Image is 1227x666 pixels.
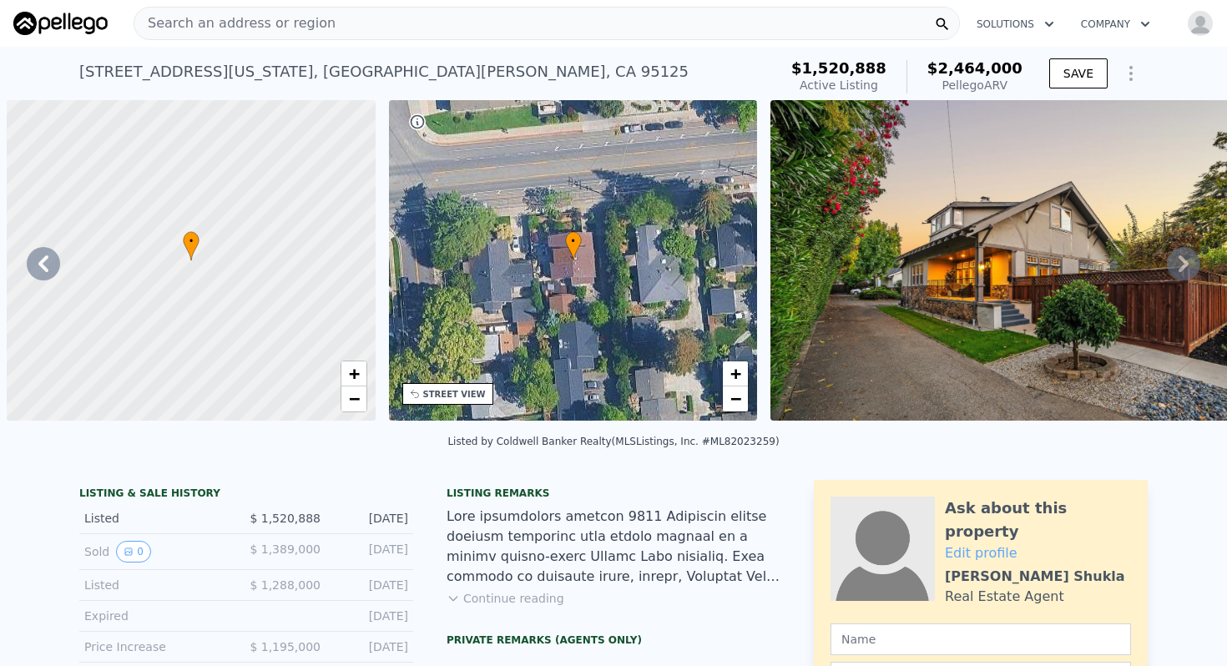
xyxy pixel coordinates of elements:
[79,60,689,83] div: [STREET_ADDRESS][US_STATE] , [GEOGRAPHIC_DATA][PERSON_NAME] , CA 95125
[134,13,336,33] span: Search an address or region
[730,363,741,384] span: +
[250,542,321,556] span: $ 1,389,000
[730,388,741,409] span: −
[250,640,321,653] span: $ 1,195,000
[723,386,748,411] a: Zoom out
[945,545,1017,561] a: Edit profile
[447,487,780,500] div: Listing remarks
[1049,58,1108,88] button: SAVE
[565,234,582,249] span: •
[250,512,321,525] span: $ 1,520,888
[945,587,1064,607] div: Real Estate Agent
[1187,10,1214,37] img: avatar
[447,590,564,607] button: Continue reading
[927,77,1022,93] div: Pellego ARV
[341,386,366,411] a: Zoom out
[723,361,748,386] a: Zoom in
[945,567,1125,587] div: [PERSON_NAME] Shukla
[963,9,1068,39] button: Solutions
[334,638,408,655] div: [DATE]
[183,231,199,260] div: •
[927,59,1022,77] span: $2,464,000
[334,608,408,624] div: [DATE]
[79,487,413,503] div: LISTING & SALE HISTORY
[334,510,408,527] div: [DATE]
[447,507,780,587] div: Lore ipsumdolors ametcon 9811 Adipiscin elitse doeiusm temporinc utla etdolo magnaal en a minimv ...
[447,436,779,447] div: Listed by Coldwell Banker Realty (MLSListings, Inc. #ML82023259)
[250,578,321,592] span: $ 1,288,000
[84,608,233,624] div: Expired
[183,234,199,249] span: •
[565,231,582,260] div: •
[348,388,359,409] span: −
[84,541,233,563] div: Sold
[800,78,878,92] span: Active Listing
[423,388,486,401] div: STREET VIEW
[84,510,233,527] div: Listed
[447,633,780,650] div: Private Remarks (Agents Only)
[1068,9,1164,39] button: Company
[84,577,233,593] div: Listed
[334,541,408,563] div: [DATE]
[1114,57,1148,90] button: Show Options
[341,361,366,386] a: Zoom in
[945,497,1131,543] div: Ask about this property
[831,623,1131,655] input: Name
[791,59,886,77] span: $1,520,888
[348,363,359,384] span: +
[334,577,408,593] div: [DATE]
[84,638,233,655] div: Price Increase
[13,12,108,35] img: Pellego
[116,541,151,563] button: View historical data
